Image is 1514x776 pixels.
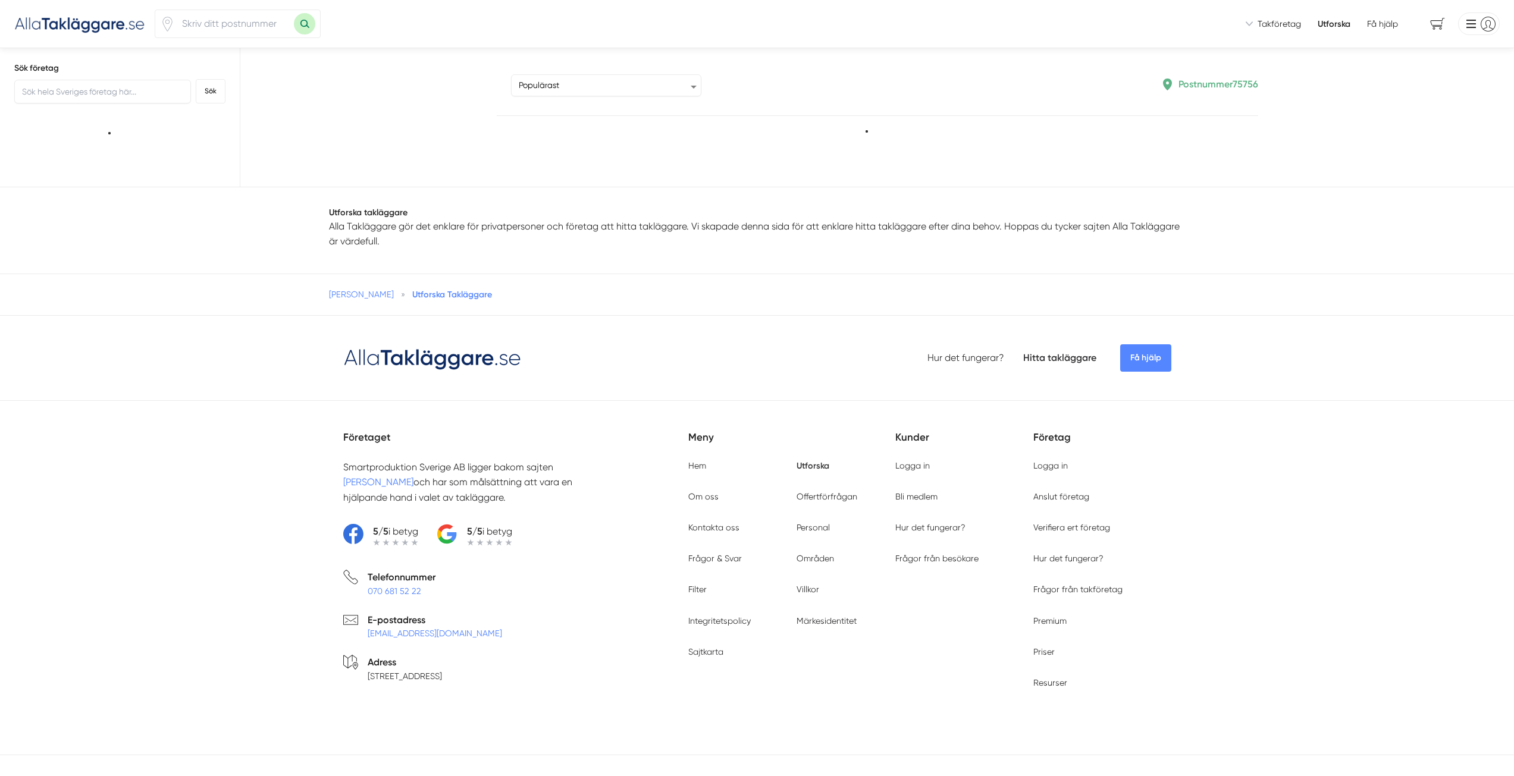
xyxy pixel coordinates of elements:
[1033,678,1067,687] a: Resurser
[467,524,512,539] p: i betyg
[14,14,145,33] img: Alla Takläggare
[1422,14,1453,34] span: navigation-cart
[895,461,930,470] a: Logga in
[797,616,857,626] a: Märkesidentitet
[343,570,358,585] svg: Telefon
[1033,585,1123,594] a: Frågor från takföretag
[895,523,966,532] a: Hur det fungerar?
[927,352,1004,363] a: Hur det fungerar?
[1033,554,1104,563] a: Hur det fungerar?
[329,219,1186,249] p: Alla Takläggare gör det enklare för privatpersoner och företag att hitta takläggare. Vi skapade d...
[1178,77,1258,92] p: Postnummer 75756
[373,524,418,539] p: i betyg
[1318,18,1350,30] a: Utforska
[797,523,830,532] a: Personal
[797,492,857,501] a: Offertförfrågan
[196,79,225,103] button: Sök
[175,10,294,37] input: Skriv ditt postnummer
[14,80,191,103] input: Sök hela Sveriges företag här...
[160,17,175,32] span: Klicka för att använda din position.
[343,429,688,460] h5: Företaget
[1033,616,1067,626] a: Premium
[895,554,979,563] a: Frågor från besökare
[797,585,819,594] a: Villkor
[329,288,1186,300] nav: Breadcrumb
[1258,18,1301,30] span: Takföretag
[1367,18,1398,30] span: Få hjälp
[343,344,522,372] img: Logotyp Alla Takläggare
[412,289,492,300] a: Utforska Takläggare
[368,612,502,627] p: E-postadress
[368,655,442,670] p: Adress
[294,13,315,34] button: Sök med postnummer
[895,492,938,501] a: Bli medlem
[688,461,706,470] a: Hem
[467,526,482,537] strong: 5/5
[688,647,723,656] a: Sajtkarta
[368,670,442,682] p: [STREET_ADDRESS]
[688,429,895,460] h5: Meny
[688,523,739,532] a: Kontakta oss
[368,586,421,596] a: 070 681 52 22
[368,570,435,585] p: Telefonnummer
[688,585,707,594] a: Filter
[1033,647,1055,656] a: Priser
[373,526,388,537] strong: 5/5
[1033,429,1171,460] h5: Företag
[1033,492,1089,501] a: Anslut företag
[688,616,751,626] a: Integritetspolicy
[437,524,512,546] a: 5/5i betyg
[14,62,225,74] h5: Sök företag
[343,476,413,488] a: [PERSON_NAME]
[329,206,1186,218] h1: Utforska takläggare
[368,629,502,638] a: [EMAIL_ADDRESS][DOMAIN_NAME]
[688,492,719,501] a: Om oss
[797,554,834,563] a: Områden
[160,17,175,32] svg: Pin / Karta
[401,288,405,300] span: »
[1120,344,1171,372] span: Få hjälp
[688,554,742,563] a: Frågor & Svar
[895,429,1033,460] h5: Kunder
[1033,461,1068,470] a: Logga in
[1033,523,1110,532] a: Verifiera ert företag
[797,460,829,471] a: Utforska
[343,460,610,505] p: Smartproduktion Sverige AB ligger bakom sajten och har som målsättning att vara en hjälpande hand...
[343,524,418,546] a: 5/5i betyg
[329,290,394,299] a: [PERSON_NAME]
[1023,352,1096,363] a: Hitta takläggare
